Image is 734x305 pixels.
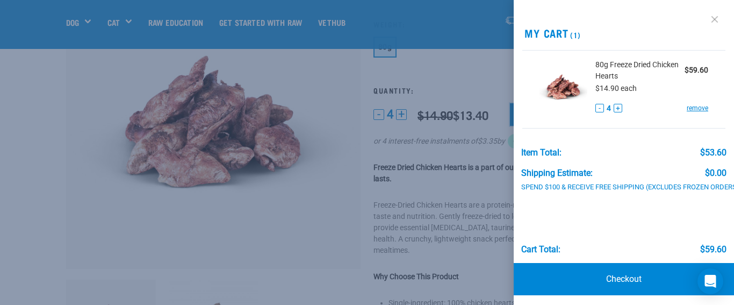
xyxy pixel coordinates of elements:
div: Item Total: [521,148,562,158]
strong: $59.60 [685,66,708,74]
div: $59.60 [700,245,726,254]
span: (1) [569,33,581,37]
a: remove [687,103,708,113]
div: $0.00 [705,168,726,178]
a: Checkout [514,263,734,295]
img: Freeze Dried Chicken Hearts [539,59,587,115]
span: 4 [607,103,611,114]
div: Cart total: [521,245,560,254]
h2: My Cart [514,27,734,39]
button: + [614,104,622,112]
div: $53.60 [700,148,726,158]
button: - [595,104,604,112]
span: $14.90 each [595,84,637,93]
div: Shipping Estimate: [521,168,593,178]
div: Open Intercom Messenger [697,268,723,294]
span: 80g Freeze Dried Chicken Hearts [595,59,685,82]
